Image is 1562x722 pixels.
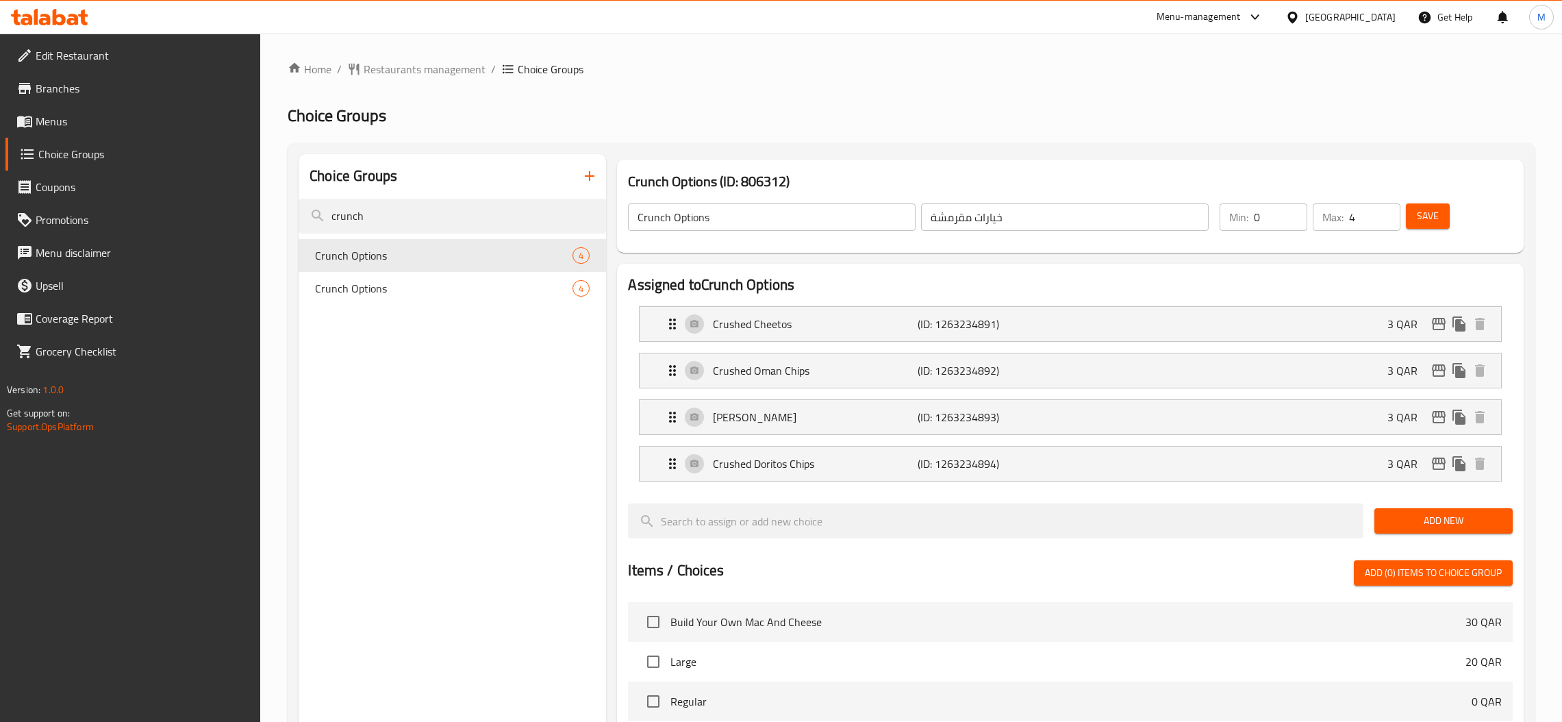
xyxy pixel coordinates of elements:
[36,47,250,64] span: Edit Restaurant
[1374,508,1513,534] button: Add New
[5,72,261,105] a: Branches
[491,61,496,77] li: /
[670,693,1472,710] span: Regular
[1387,409,1428,425] p: 3 QAR
[1417,208,1439,225] span: Save
[640,353,1501,388] div: Expand
[628,171,1513,192] h3: Crunch Options (ID: 806312)
[573,282,589,295] span: 4
[1229,209,1248,225] p: Min:
[628,347,1513,394] li: Expand
[38,146,250,162] span: Choice Groups
[640,400,1501,434] div: Expand
[628,301,1513,347] li: Expand
[918,316,1054,332] p: (ID: 1263234891)
[572,280,590,297] div: Choices
[918,456,1054,472] p: (ID: 1263234894)
[5,236,261,269] a: Menu disclaimer
[573,249,589,262] span: 4
[1428,407,1449,427] button: edit
[288,61,331,77] a: Home
[347,61,486,77] a: Restaurants management
[640,307,1501,341] div: Expand
[1322,209,1344,225] p: Max:
[628,440,1513,487] li: Expand
[5,203,261,236] a: Promotions
[1387,456,1428,472] p: 3 QAR
[918,409,1054,425] p: (ID: 1263234893)
[628,275,1513,295] h2: Assigned to Crunch Options
[7,418,94,436] a: Support.OpsPlatform
[518,61,583,77] span: Choice Groups
[713,362,917,379] p: Crushed Oman Chips
[628,394,1513,440] li: Expand
[1470,453,1490,474] button: delete
[1365,564,1502,582] span: Add (0) items to choice group
[288,100,386,131] span: Choice Groups
[670,614,1465,630] span: Build Your Own Mac And Cheese
[5,39,261,72] a: Edit Restaurant
[670,653,1465,670] span: Large
[1537,10,1546,25] span: M
[36,212,250,228] span: Promotions
[713,456,917,472] p: Crushed Doritos Chips
[1305,10,1396,25] div: [GEOGRAPHIC_DATA]
[42,381,64,399] span: 1.0.0
[299,239,606,272] div: Crunch Options4
[288,61,1535,77] nav: breadcrumb
[315,247,572,264] span: Crunch Options
[1406,203,1450,229] button: Save
[1157,9,1241,25] div: Menu-management
[1387,316,1428,332] p: 3 QAR
[1449,407,1470,427] button: duplicate
[572,247,590,264] div: Choices
[1428,453,1449,474] button: edit
[36,343,250,360] span: Grocery Checklist
[1387,362,1428,379] p: 3 QAR
[36,245,250,261] span: Menu disclaimer
[1470,314,1490,334] button: delete
[639,608,668,636] span: Select choice
[1470,407,1490,427] button: delete
[1465,653,1502,670] p: 20 QAR
[640,447,1501,481] div: Expand
[713,409,917,425] p: [PERSON_NAME]
[5,171,261,203] a: Coupons
[7,381,40,399] span: Version:
[1428,314,1449,334] button: edit
[1449,360,1470,381] button: duplicate
[1449,314,1470,334] button: duplicate
[5,302,261,335] a: Coverage Report
[364,61,486,77] span: Restaurants management
[918,362,1054,379] p: (ID: 1263234892)
[713,316,917,332] p: Crushed Cheetos
[36,277,250,294] span: Upsell
[315,280,572,297] span: Crunch Options
[36,113,250,129] span: Menus
[1354,560,1513,586] button: Add (0) items to choice group
[36,80,250,97] span: Branches
[1465,614,1502,630] p: 30 QAR
[1385,512,1502,530] span: Add New
[36,179,250,195] span: Coupons
[299,199,606,234] input: search
[1470,360,1490,381] button: delete
[310,166,397,186] h2: Choice Groups
[7,404,70,422] span: Get support on:
[628,560,724,581] h2: Items / Choices
[1472,693,1502,710] p: 0 QAR
[639,687,668,716] span: Select choice
[5,269,261,302] a: Upsell
[36,310,250,327] span: Coverage Report
[5,105,261,138] a: Menus
[639,647,668,676] span: Select choice
[1449,453,1470,474] button: duplicate
[628,503,1363,538] input: search
[5,138,261,171] a: Choice Groups
[1428,360,1449,381] button: edit
[5,335,261,368] a: Grocery Checklist
[337,61,342,77] li: /
[299,272,606,305] div: Crunch Options4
